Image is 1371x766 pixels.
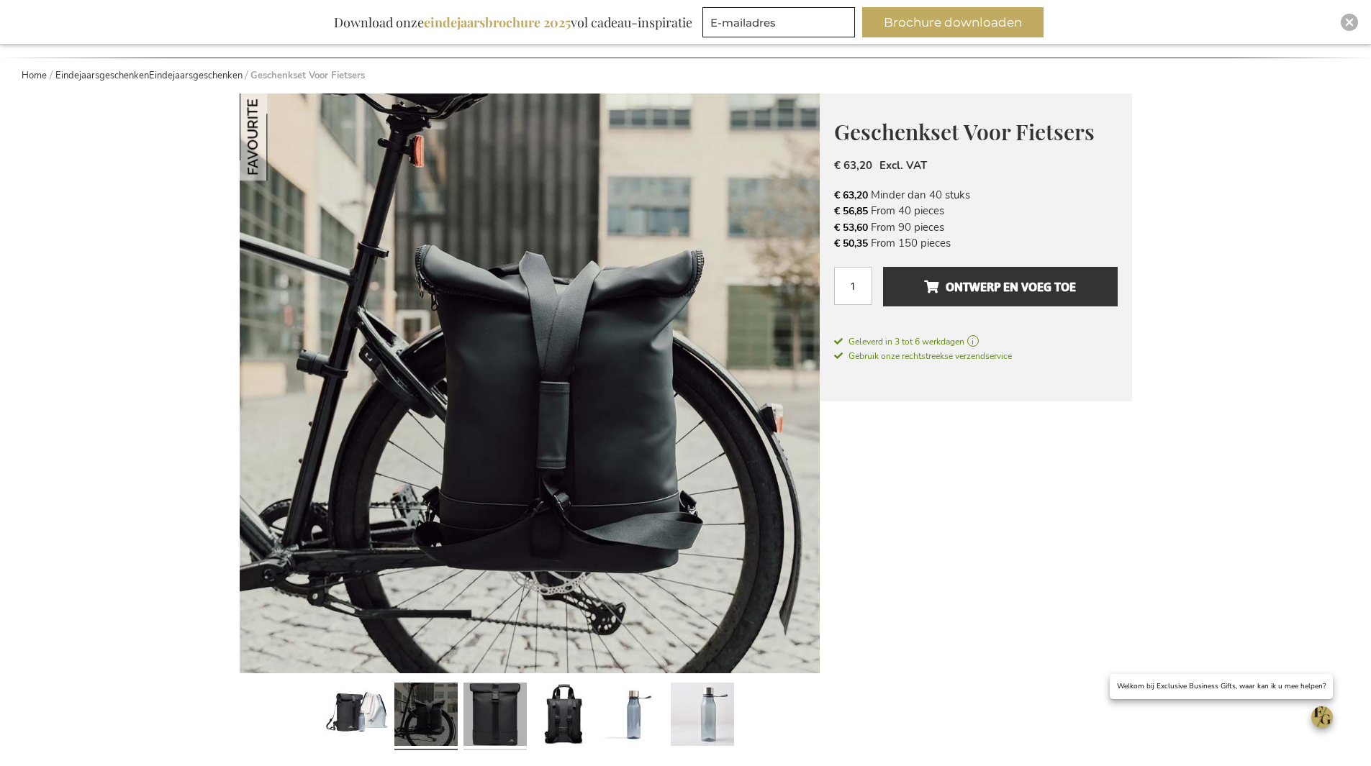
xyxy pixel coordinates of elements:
span: € 63,20 [834,188,868,202]
input: Aantal [834,267,872,305]
li: From 90 pieces [834,219,1118,235]
span: € 53,60 [834,221,868,234]
span: Geschenkset Voor Fietsers [834,117,1095,146]
form: marketing offers and promotions [702,7,859,42]
a: Gebruik onze rechtstreekse verzendservice [834,348,1012,363]
li: From 150 pieces [834,235,1118,251]
span: € 50,35 [834,237,868,250]
a: Cyclist's Gift Set [533,677,596,756]
a: Home [22,69,47,82]
a: Cyclist's Gift Set [602,677,665,756]
a: EindejaarsgeschenkenEindejaarsgeschenken [55,69,243,82]
li: Minder dan 40 stuks [834,187,1118,203]
img: Cyclist's Gift Set [240,94,820,673]
a: Cyclist's Gift Set [394,677,458,756]
span: Excl. VAT [879,158,927,173]
img: Geschenkset Voor Fietsers [240,94,327,181]
b: eindejaarsbrochure 2025 [424,14,571,31]
strong: Geschenkset Voor Fietsers [250,69,365,82]
input: E-mailadres [702,7,855,37]
img: Close [1345,18,1354,27]
a: Cyclist's Gift Set [463,677,527,756]
div: Close [1341,14,1358,31]
a: Geleverd in 3 tot 6 werkdagen [834,335,1118,348]
span: Gebruik onze rechtstreekse verzendservice [834,350,1012,362]
div: Download onze vol cadeau-inspiratie [327,7,699,37]
span: € 63,20 [834,158,872,173]
a: Cyclist's Gift Set [671,677,734,756]
span: Ontwerp en voeg toe [924,275,1076,298]
button: Brochure downloaden [862,7,1044,37]
li: From 40 pieces [834,203,1118,219]
span: € 56,85 [834,204,868,218]
button: Ontwerp en voeg toe [883,267,1117,306]
a: Cyclist's Gift Set [325,677,389,756]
